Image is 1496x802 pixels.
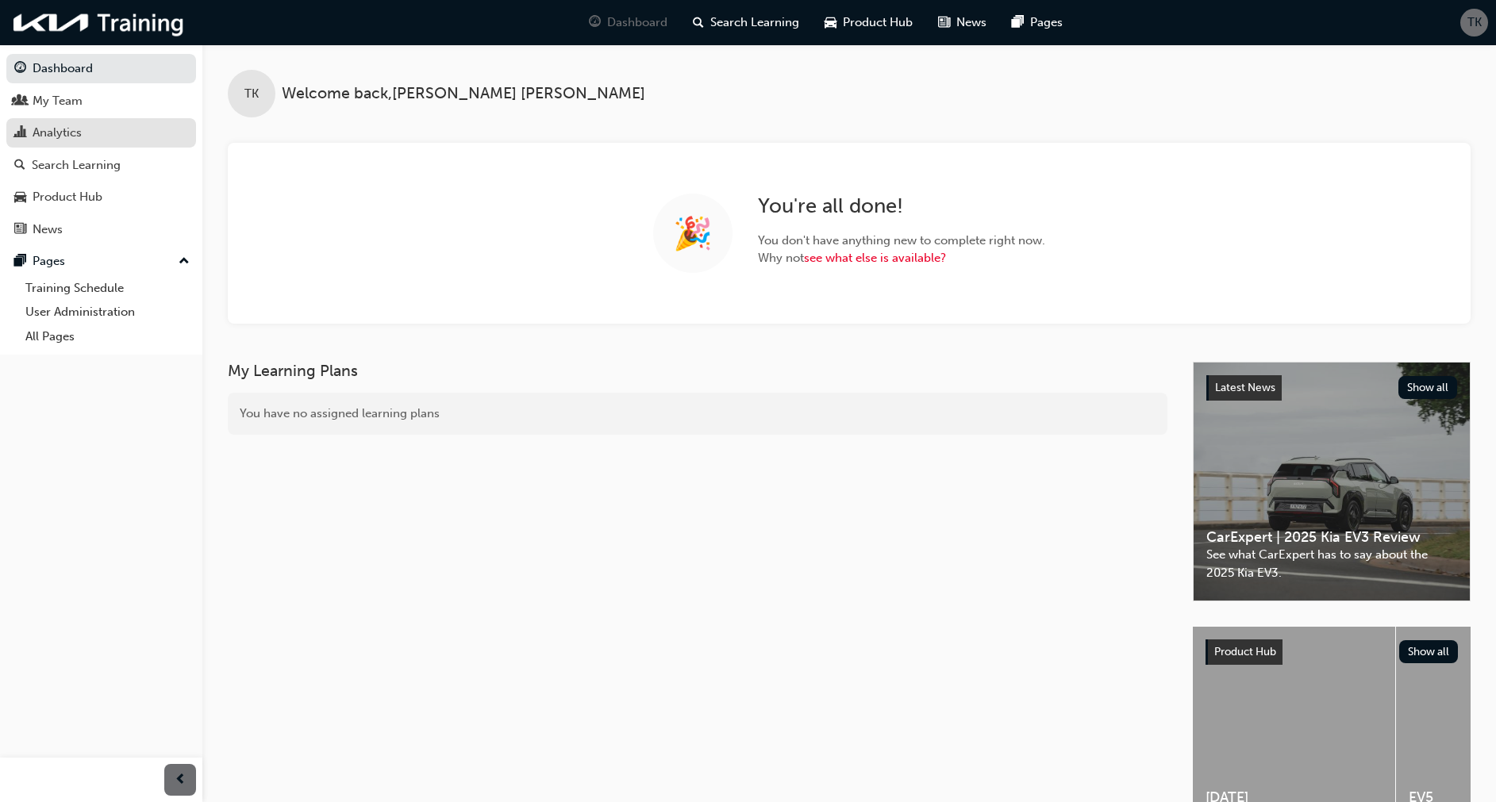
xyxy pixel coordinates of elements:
span: See what CarExpert has to say about the 2025 Kia EV3. [1206,546,1457,581]
button: Pages [6,247,196,276]
span: 🎉 [673,224,713,243]
span: You don ' t have anything new to complete right now. [758,232,1045,250]
span: search-icon [693,13,704,33]
button: TK [1460,9,1488,36]
div: My Team [33,92,83,110]
span: Why not [758,249,1045,267]
span: news-icon [938,13,950,33]
div: Search Learning [32,156,121,175]
span: TK [1467,13,1482,32]
span: Pages [1030,13,1063,32]
span: chart-icon [14,126,26,140]
button: Show all [1399,640,1459,663]
span: news-icon [14,223,26,237]
a: Latest NewsShow all [1206,375,1457,401]
div: Product Hub [33,188,102,206]
button: Show all [1398,376,1458,399]
span: people-icon [14,94,26,109]
span: prev-icon [175,770,187,790]
span: Search Learning [710,13,799,32]
a: Training Schedule [19,276,196,301]
span: guage-icon [589,13,601,33]
a: User Administration [19,300,196,324]
span: guage-icon [14,62,26,76]
span: up-icon [179,251,190,272]
span: Product Hub [1214,645,1276,658]
span: CarExpert | 2025 Kia EV3 Review [1206,528,1457,547]
a: car-iconProduct Hub [812,6,925,39]
div: Pages [33,252,65,271]
a: Analytics [6,118,196,148]
span: car-icon [14,190,26,205]
a: News [6,215,196,244]
a: pages-iconPages [999,6,1075,39]
span: Latest News [1215,381,1275,394]
div: Analytics [33,124,82,142]
span: News [956,13,986,32]
a: Dashboard [6,54,196,83]
a: news-iconNews [925,6,999,39]
h3: My Learning Plans [228,362,1167,380]
a: see what else is available? [804,251,946,265]
span: car-icon [825,13,836,33]
span: TK [244,85,259,103]
span: pages-icon [1012,13,1024,33]
button: DashboardMy TeamAnalyticsSearch LearningProduct HubNews [6,51,196,247]
span: Welcome back , [PERSON_NAME] [PERSON_NAME] [282,85,645,103]
a: Product Hub [6,182,196,212]
a: My Team [6,86,196,116]
a: Product HubShow all [1206,639,1458,665]
a: All Pages [19,324,196,349]
div: You have no assigned learning plans [228,393,1167,435]
a: search-iconSearch Learning [680,6,812,39]
div: News [33,221,63,239]
a: Latest NewsShow allCarExpert | 2025 Kia EV3 ReviewSee what CarExpert has to say about the 2025 Ki... [1193,362,1471,601]
a: Search Learning [6,151,196,180]
a: guage-iconDashboard [576,6,680,39]
span: search-icon [14,159,25,173]
img: kia-training [8,6,190,39]
span: Product Hub [843,13,913,32]
h2: You ' re all done! [758,194,1045,219]
span: Dashboard [607,13,667,32]
span: pages-icon [14,255,26,269]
